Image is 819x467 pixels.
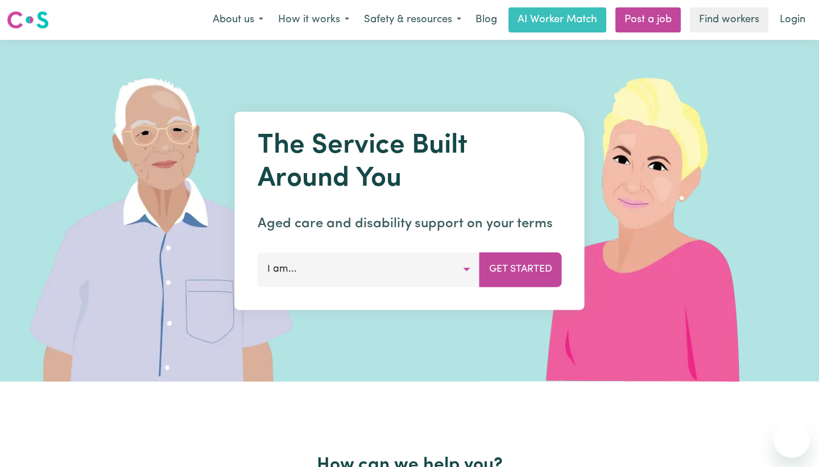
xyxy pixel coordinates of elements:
p: Aged care and disability support on your terms [258,214,562,234]
button: Get Started [479,252,562,286]
h1: The Service Built Around You [258,130,562,195]
a: Find workers [690,7,768,32]
a: Blog [469,7,504,32]
button: How it works [271,8,357,32]
img: Careseekers logo [7,10,49,30]
button: Safety & resources [357,8,469,32]
a: Post a job [615,7,681,32]
a: AI Worker Match [508,7,606,32]
iframe: Button to launch messaging window [773,421,810,458]
button: About us [205,8,271,32]
a: Careseekers logo [7,7,49,33]
a: Login [773,7,812,32]
button: I am... [258,252,480,286]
